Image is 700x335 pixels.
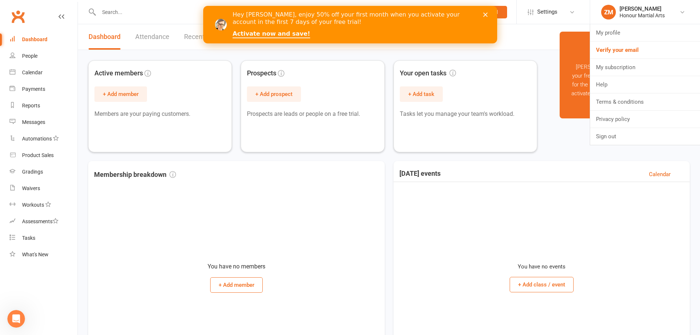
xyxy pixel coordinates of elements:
div: Honour Martial Arts [620,12,665,19]
div: [PERSON_NAME] [620,6,665,12]
a: Recent Activity [184,24,228,50]
a: Payments [10,81,78,97]
a: Automations [10,131,78,147]
button: + Add member [94,86,147,102]
a: Attendance [135,24,169,50]
a: Terms & conditions [590,93,700,110]
div: ZM [601,5,616,19]
a: Product Sales [10,147,78,164]
div: Reports [22,103,40,108]
a: Tasks [10,230,78,246]
div: Assessments [22,218,58,224]
div: Gradings [22,169,43,175]
p: Prospects are leads or people on a free trial. [247,109,378,119]
div: Workouts [22,202,44,208]
a: Workouts [10,197,78,213]
div: Close [280,7,287,11]
div: Tasks [22,235,35,241]
a: People [10,48,78,64]
a: Dashboard [10,31,78,48]
input: Search... [97,7,466,17]
h3: [DATE] events [399,170,441,179]
span: Prospects [247,68,276,79]
a: Clubworx [9,7,27,26]
a: Gradings [10,164,78,180]
a: My profile [590,24,700,41]
a: What's New [10,246,78,263]
div: What's New [22,252,49,257]
button: + Add task [400,86,443,102]
div: [PERSON_NAME], you have 15 days left on your free trial! You have access to all features for the ... [560,32,694,118]
button: + Add prospect [247,86,301,102]
a: Messages [10,114,78,131]
div: Waivers [22,185,40,191]
iframe: Intercom live chat banner [203,6,497,43]
div: People [22,53,37,59]
a: Sign out [590,128,700,145]
div: Payments [22,86,45,92]
h3: Membership breakdown [94,170,176,179]
span: Active members [94,68,143,79]
span: Your open tasks [400,68,456,79]
a: Calendar [10,64,78,81]
a: Calendar [649,170,671,179]
a: Assessments [10,213,78,230]
div: Dashboard [22,36,47,42]
iframe: Intercom live chat [7,310,25,328]
div: Calendar [22,70,43,75]
span: Settings [537,4,557,20]
a: Reports [10,97,78,114]
p: You have no members [208,262,265,271]
button: + Add member [210,277,263,293]
div: Automations [22,136,52,142]
a: Waivers [10,180,78,197]
p: You have no events [518,262,566,271]
button: + Add class / event [510,277,574,292]
div: Messages [22,119,45,125]
a: Dashboard [89,24,121,50]
a: Verify your email [590,42,700,58]
p: Tasks let you manage your team's workload. [400,109,531,119]
a: Help [590,76,700,93]
p: Members are your paying customers. [94,109,226,119]
a: My subscription [590,59,700,76]
div: Product Sales [22,152,54,158]
a: Privacy policy [590,111,700,128]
